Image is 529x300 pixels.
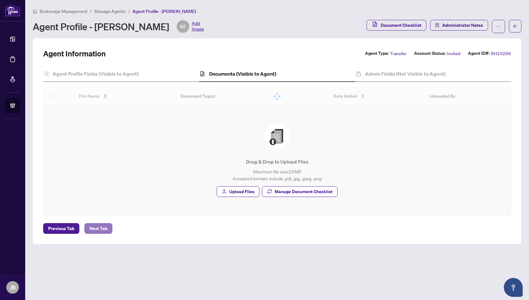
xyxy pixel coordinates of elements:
[43,223,79,234] button: Previous Tab
[491,50,511,57] span: RH10296
[128,8,130,15] li: /
[264,124,290,149] img: File Upload
[53,70,139,78] h4: Agent Profile Fields (Visible to Agent)
[217,186,259,197] button: Upload Files
[43,49,106,59] h2: Agent Information
[513,24,517,28] span: arrow-left
[209,70,276,78] h4: Documents (Visible to Agent)
[381,20,421,30] span: Document Checklist
[33,9,37,14] span: home
[468,50,490,57] label: Agent ID#:
[504,278,523,297] button: Open asap
[180,23,186,30] span: RZ
[496,24,501,29] span: ellipsis
[430,20,488,31] button: Administrator Notes
[447,50,460,57] span: Invited
[56,158,498,165] p: Drag & Drop to Upload Files
[48,223,74,234] span: Previous Tab
[40,9,88,14] span: Brokerage Management
[33,20,204,33] div: Agent Profile - [PERSON_NAME]
[414,50,446,57] label: Account Status:
[84,223,112,234] button: Next Tab
[90,8,92,15] li: /
[442,20,483,30] span: Administrator Notes
[192,20,204,33] span: Add Image
[94,9,126,14] span: Manage Agents
[435,23,440,27] span: solution
[262,186,338,197] button: Manage Document Checklist
[390,50,407,57] span: Transfer
[365,50,389,57] label: Agent Type:
[89,223,107,234] span: Next Tab
[367,20,426,31] button: Document Checklist
[10,283,16,292] span: JB
[56,168,498,182] p: Maximum file size: 25 MB Accepted formats include .pdf, .jpg, .jpeg, .png
[229,187,254,197] span: Upload Files
[133,9,196,14] span: Agent Profile - [PERSON_NAME]
[51,113,503,208] span: File UploadDrag & Drop to Upload FilesMaximum file size:25MBAccepted formats include .pdf, .jpg, ...
[5,5,20,16] img: logo
[365,70,446,78] h4: Admin Fields (Not Visible to Agent)
[275,187,333,197] span: Manage Document Checklist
